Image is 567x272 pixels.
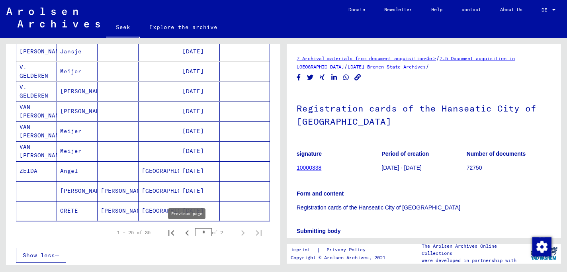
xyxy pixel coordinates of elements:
[381,151,429,157] font: Period of creation
[384,6,412,12] font: Newsletter
[142,187,203,194] font: [GEOGRAPHIC_DATA]
[354,72,362,82] button: Copy link
[149,23,217,31] font: Explore the archive
[179,225,195,241] button: Previous page
[297,103,536,127] font: Registration cards of the Hanseatic City of [GEOGRAPHIC_DATA]
[235,225,251,241] button: Next page
[297,55,436,61] a: 7 Archival materials from document acquisition<br>
[182,68,204,75] font: [DATE]
[461,6,481,12] font: contact
[320,246,375,254] a: Privacy Policy
[291,247,310,252] font: imprint
[297,204,460,211] font: Registration cards of the Hanseatic City of [GEOGRAPHIC_DATA]
[23,252,55,259] font: Show less
[212,229,223,235] font: of 2
[101,207,147,214] font: [PERSON_NAME]
[330,72,338,82] button: Share on LinkedIn
[106,18,140,38] a: Seek
[529,243,559,263] img: yv_logo.png
[60,88,107,95] font: [PERSON_NAME]
[182,88,204,95] font: [DATE]
[542,7,547,13] font: DE
[317,246,320,253] font: |
[306,72,315,82] button: Share on Twitter
[500,6,522,12] font: About Us
[60,167,78,174] font: Angel
[291,246,317,254] a: imprint
[142,207,203,214] font: [GEOGRAPHIC_DATA]
[342,72,350,82] button: Share on WhatsApp
[431,6,442,12] font: Help
[318,72,327,82] button: Share on Xing
[16,248,66,263] button: Show less
[467,164,482,171] font: 72750
[60,207,78,214] font: GRETE
[182,207,204,214] font: [DATE]
[297,190,344,197] font: Form and content
[297,151,322,157] font: signature
[182,147,204,155] font: [DATE]
[422,257,516,263] font: were developed in partnership with
[381,164,422,171] font: [DATE] - [DATE]
[101,187,147,194] font: [PERSON_NAME]
[20,143,66,159] font: VAN [PERSON_NAME]
[182,187,204,194] font: [DATE]
[60,108,107,115] font: [PERSON_NAME]
[20,48,66,55] font: [PERSON_NAME]
[182,108,204,115] font: [DATE]
[182,48,204,55] font: [DATE]
[20,64,48,79] font: V. GELDEREN
[251,225,267,241] button: Last page
[20,167,37,174] font: ZEIDA
[182,167,204,174] font: [DATE]
[344,63,348,70] font: /
[426,63,429,70] font: /
[140,18,227,37] a: Explore the archive
[60,127,82,135] font: Meijer
[163,225,179,241] button: First page
[532,237,551,256] img: Change consent
[297,164,321,171] a: 10000338
[60,147,82,155] font: Meijer
[291,254,385,260] font: Copyright © Arolsen Archives, 2021
[327,247,366,252] font: Privacy Policy
[182,127,204,135] font: [DATE]
[60,68,82,75] font: Meijer
[116,23,130,31] font: Seek
[297,228,340,234] font: Submitting body
[20,84,48,99] font: V. GELDEREN
[348,6,365,12] font: Donate
[60,187,107,194] font: [PERSON_NAME]
[295,72,303,82] button: Share on Facebook
[467,151,526,157] font: Number of documents
[20,104,66,119] font: VAN [PERSON_NAME]
[348,64,426,70] a: [DATE] Bremen State Archives
[20,123,66,139] font: VAN [PERSON_NAME]
[60,48,82,55] font: Jansje
[117,229,151,235] font: 1 – 25 of 35
[436,55,440,62] font: /
[6,8,100,27] img: Arolsen_neg.svg
[142,167,203,174] font: [GEOGRAPHIC_DATA]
